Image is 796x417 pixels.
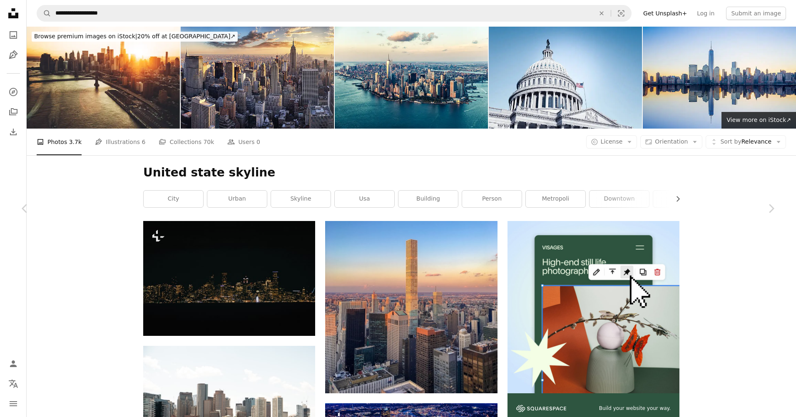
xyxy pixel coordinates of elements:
a: downtown [590,191,649,207]
a: Users 0 [227,129,260,155]
a: Collections [5,104,22,120]
span: Build your website your way. [599,405,671,412]
a: grey [653,191,713,207]
img: a view of a city at night from across the water [143,221,315,335]
a: Explore [5,84,22,100]
a: Log in / Sign up [5,355,22,372]
span: Orientation [655,138,688,145]
a: a group of people sitting on top of a boat [143,399,315,407]
img: tallest building in between other high rise building in the city [325,221,497,393]
button: Menu [5,395,22,412]
a: Collections 70k [159,129,214,155]
a: a view of a city at night from across the water [143,274,315,282]
span: Sort by [720,138,741,145]
a: tallest building in between other high rise building in the city [325,303,497,310]
form: Find visuals sitewide [37,5,632,22]
span: 70k [203,137,214,146]
a: Browse premium images on iStock|20% off at [GEOGRAPHIC_DATA]↗ [27,27,243,47]
span: 0 [256,137,260,146]
button: Clear [592,5,611,21]
img: The City of Dreams, New York City's Skyline at Twilight [335,27,488,129]
a: Get Unsplash+ [638,7,692,20]
span: License [601,138,623,145]
span: Browse premium images on iStock | [34,33,137,40]
span: Relevance [720,138,771,146]
img: file-1723602894256-972c108553a7image [507,221,679,393]
img: US Capitol [489,27,642,129]
button: Visual search [611,5,631,21]
button: Orientation [640,135,702,149]
a: building [398,191,458,207]
a: skyline [271,191,331,207]
button: Submit an image [726,7,786,20]
img: Manhattan Skyline NYC [643,27,796,129]
button: Language [5,375,22,392]
img: New York City, NYC, USA [181,27,334,129]
button: Search Unsplash [37,5,51,21]
img: file-1606177908946-d1eed1cbe4f5image [516,405,566,412]
a: city [144,191,203,207]
a: Log in [692,7,719,20]
span: 20% off at [GEOGRAPHIC_DATA] ↗ [34,33,235,40]
a: Download History [5,124,22,140]
img: aerial view of the manhattan skyline [27,27,180,129]
button: Sort byRelevance [706,135,786,149]
a: person [462,191,522,207]
a: View more on iStock↗ [721,112,796,129]
a: usa [335,191,394,207]
span: View more on iStock ↗ [726,117,791,123]
a: Illustrations 6 [95,129,145,155]
a: Next [746,169,796,248]
a: Illustrations [5,47,22,63]
a: metropoli [526,191,585,207]
h1: United state skyline [143,165,679,180]
a: urban [207,191,267,207]
button: License [586,135,637,149]
a: Photos [5,27,22,43]
span: 6 [142,137,146,146]
button: scroll list to the right [670,191,679,207]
